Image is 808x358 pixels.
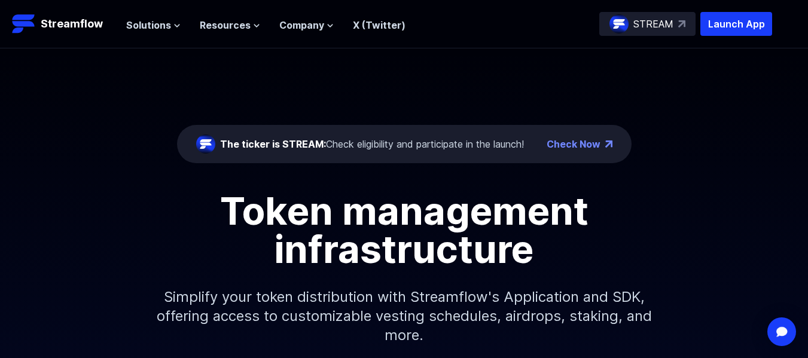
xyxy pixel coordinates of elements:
button: Solutions [126,18,181,32]
h1: Token management infrastructure [135,192,673,268]
img: top-right-arrow.svg [678,20,685,27]
div: Check eligibility and participate in the launch! [220,137,524,151]
span: The ticker is STREAM: [220,138,326,150]
a: X (Twitter) [353,19,405,31]
a: Streamflow [12,12,114,36]
span: Company [279,18,324,32]
button: Company [279,18,334,32]
span: Solutions [126,18,171,32]
img: streamflow-logo-circle.png [609,14,629,33]
img: top-right-arrow.png [605,140,612,148]
a: Check Now [547,137,600,151]
p: Streamflow [41,16,103,32]
a: STREAM [599,12,696,36]
p: STREAM [633,17,673,31]
button: Resources [200,18,260,32]
img: streamflow-logo-circle.png [196,134,215,154]
button: Launch App [700,12,772,36]
span: Resources [200,18,251,32]
img: Streamflow Logo [12,12,36,36]
div: Open Intercom Messenger [767,317,796,346]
